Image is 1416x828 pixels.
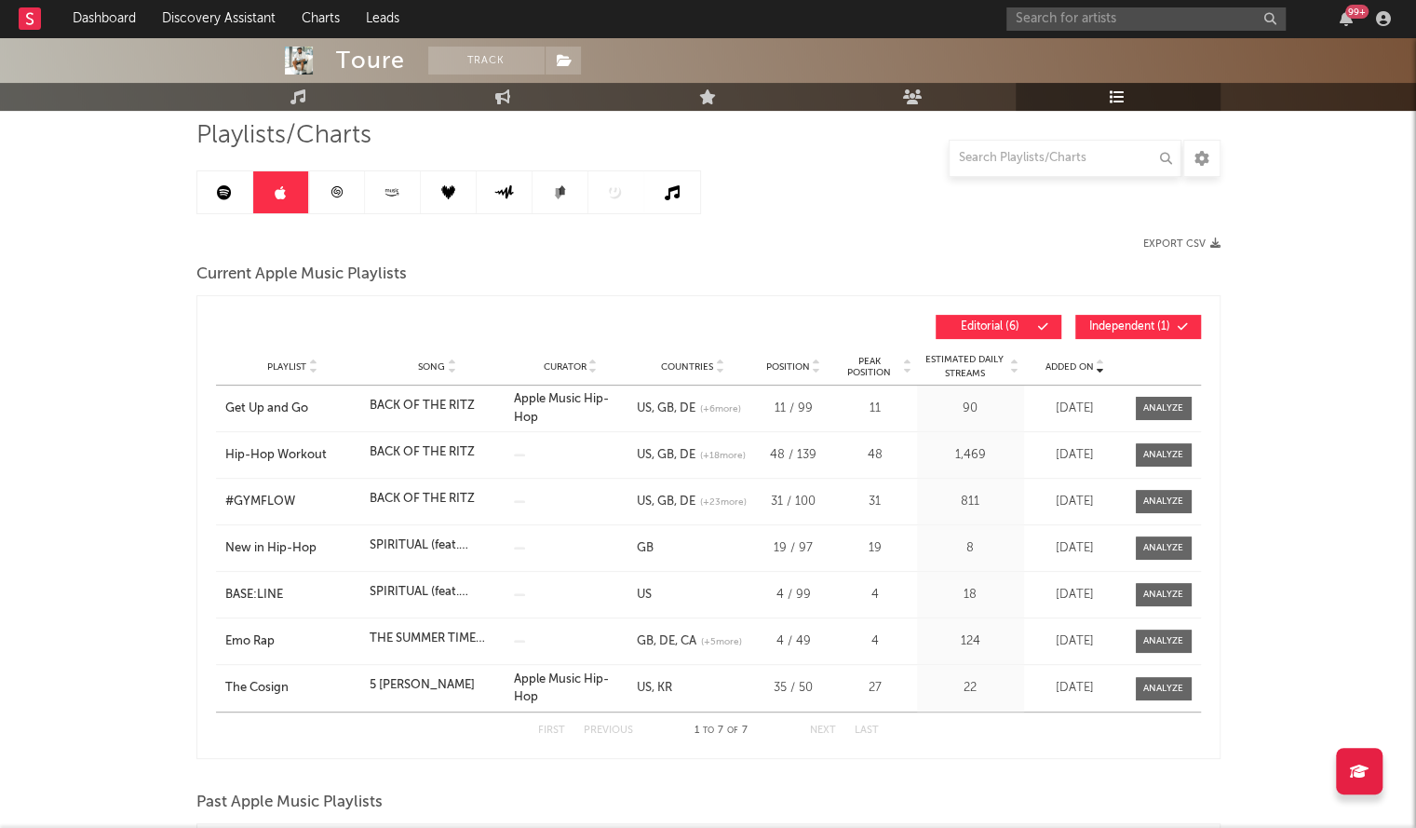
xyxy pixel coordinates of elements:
span: Curator [544,361,587,373]
a: GB [651,402,673,414]
button: First [538,726,565,736]
a: The Cosign [225,679,360,698]
a: KR [651,682,671,694]
div: SPIRITUAL (feat. [GEOGRAPHIC_DATA]) [370,536,505,555]
a: Apple Music Hip-Hop [514,673,609,704]
a: New in Hip-Hop [225,539,360,558]
a: DE [673,495,695,508]
a: US [636,449,651,461]
div: 31 [838,493,912,511]
button: Editorial(6) [936,315,1061,339]
div: 18 [922,586,1019,604]
a: DE [673,402,695,414]
div: 5 [PERSON_NAME] [370,676,475,695]
button: Export CSV [1143,238,1220,250]
span: Position [766,361,810,373]
span: Song [418,361,445,373]
div: 19 / 97 [759,539,829,558]
input: Search for artists [1006,7,1286,31]
div: SPIRITUAL (feat. [GEOGRAPHIC_DATA]) [370,583,505,602]
div: 4 / 99 [759,586,829,604]
a: #GYMFLOW [225,493,360,511]
div: 22 [922,679,1019,698]
button: Previous [584,726,633,736]
span: Estimated Daily Streams [922,353,1008,381]
div: 27 [838,679,912,698]
a: Hip-Hop Workout [225,446,360,465]
span: Playlist [267,361,306,373]
div: 99 + [1345,5,1369,19]
div: THE SUMMER TIME (feat. [PERSON_NAME] Shimmy) [370,630,505,648]
div: 35 / 50 [759,679,829,698]
div: 4 [838,632,912,651]
div: [DATE] [1029,586,1122,604]
button: Last [855,726,879,736]
span: Past Apple Music Playlists [196,792,383,814]
div: Toure [336,47,405,75]
a: DE [673,449,695,461]
span: (+ 23 more) [699,495,746,509]
div: 11 [838,400,912,418]
a: US [636,495,651,508]
div: BACK OF THE RITZ [370,397,475,415]
div: [DATE] [1029,400,1122,418]
a: US [636,402,651,414]
div: [DATE] [1029,493,1122,511]
a: GB [651,449,673,461]
a: CA [674,635,695,647]
button: Track [428,47,545,75]
span: Added On [1045,361,1094,373]
div: 1,469 [922,446,1019,465]
div: 31 / 100 [759,493,829,511]
span: Editorial ( 6 ) [948,321,1033,333]
button: 99+ [1340,11,1353,26]
div: 48 / 139 [759,446,829,465]
div: 8 [922,539,1019,558]
span: Current Apple Music Playlists [196,264,407,286]
a: GB [651,495,673,508]
div: 124 [922,632,1019,651]
div: 48 [838,446,912,465]
div: BACK OF THE RITZ [370,490,475,509]
div: 4 / 49 [759,632,829,651]
span: of [727,726,738,735]
a: GB [636,542,653,554]
div: [DATE] [1029,446,1122,465]
a: DE [653,635,674,647]
a: Emo Rap [225,632,360,651]
span: (+ 18 more) [699,449,745,463]
div: 4 [838,586,912,604]
a: Apple Music Hip-Hop [514,393,609,424]
a: Get Up and Go [225,400,360,418]
input: Search Playlists/Charts [949,140,1181,177]
a: GB [636,635,653,647]
span: Independent ( 1 ) [1087,321,1173,333]
span: Peak Position [838,356,901,378]
div: 811 [922,493,1019,511]
div: 90 [922,400,1019,418]
a: BASE:LINE [225,586,360,604]
div: 1 7 7 [670,720,773,742]
div: 11 / 99 [759,400,829,418]
span: to [703,726,714,735]
button: Independent(1) [1075,315,1201,339]
div: [DATE] [1029,539,1122,558]
button: Next [810,726,836,736]
span: Playlists/Charts [196,125,371,147]
a: US [636,682,651,694]
a: US [636,589,651,601]
div: [DATE] [1029,679,1122,698]
span: (+ 6 more) [699,402,740,416]
span: Countries [661,361,713,373]
span: (+ 5 more) [700,635,741,649]
div: [DATE] [1029,632,1122,651]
